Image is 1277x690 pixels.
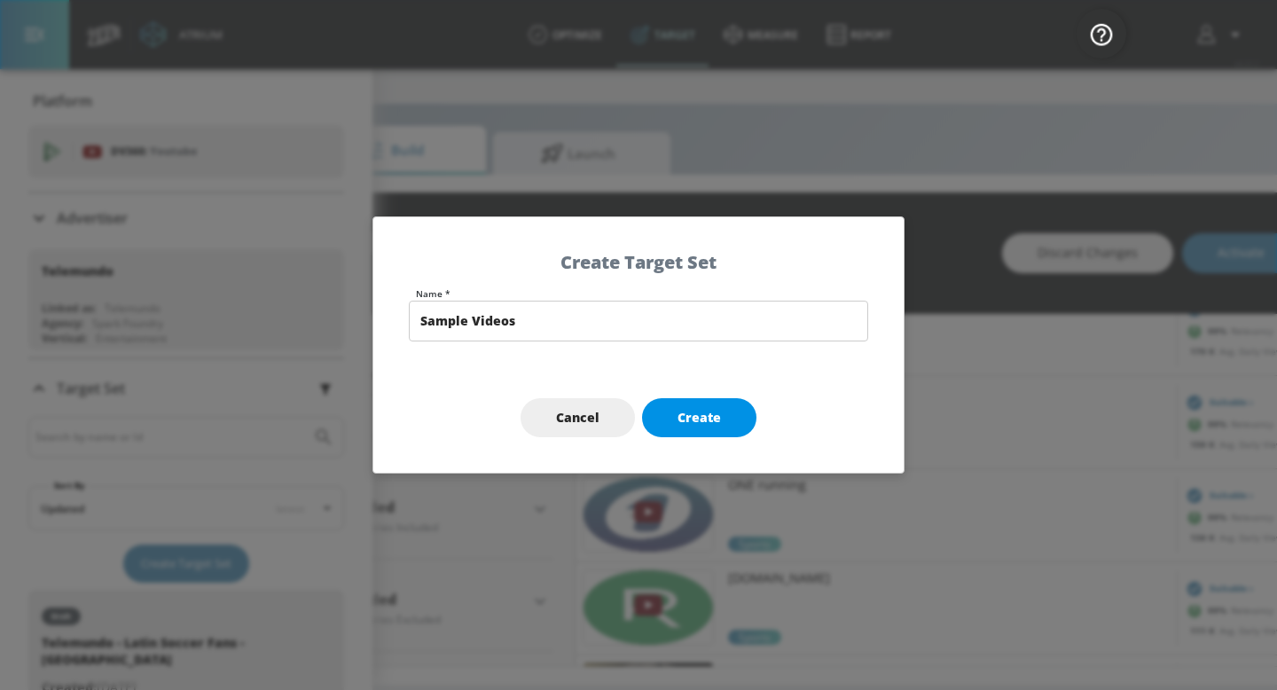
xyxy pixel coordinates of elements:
[409,253,868,271] h5: Create Target Set
[678,407,721,429] span: Create
[416,289,868,298] label: Name *
[521,398,635,438] button: Cancel
[1077,9,1126,59] button: Open Resource Center
[642,398,756,438] button: Create
[556,407,599,429] span: Cancel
